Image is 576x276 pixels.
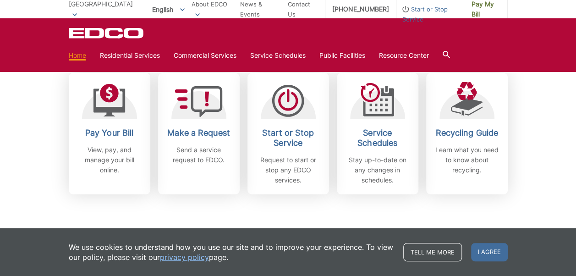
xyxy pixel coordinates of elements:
[76,145,143,175] p: View, pay, and manage your bill online.
[254,128,322,148] h2: Start or Stop Service
[160,252,209,262] a: privacy policy
[403,243,462,261] a: Tell me more
[76,128,143,138] h2: Pay Your Bill
[344,128,411,148] h2: Service Schedules
[69,73,150,194] a: Pay Your Bill View, pay, and manage your bill online.
[145,2,192,17] span: English
[471,243,508,261] span: I agree
[433,128,501,138] h2: Recycling Guide
[344,155,411,185] p: Stay up-to-date on any changes in schedules.
[337,73,418,194] a: Service Schedules Stay up-to-date on any changes in schedules.
[69,50,86,61] a: Home
[174,50,236,61] a: Commercial Services
[433,145,501,175] p: Learn what you need to know about recycling.
[250,50,306,61] a: Service Schedules
[379,50,429,61] a: Resource Center
[69,242,394,262] p: We use cookies to understand how you use our site and to improve your experience. To view our pol...
[158,73,240,194] a: Make a Request Send a service request to EDCO.
[165,145,233,165] p: Send a service request to EDCO.
[69,28,145,39] a: EDCD logo. Return to the homepage.
[165,128,233,138] h2: Make a Request
[319,50,365,61] a: Public Facilities
[100,50,160,61] a: Residential Services
[426,73,508,194] a: Recycling Guide Learn what you need to know about recycling.
[254,155,322,185] p: Request to start or stop any EDCO services.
